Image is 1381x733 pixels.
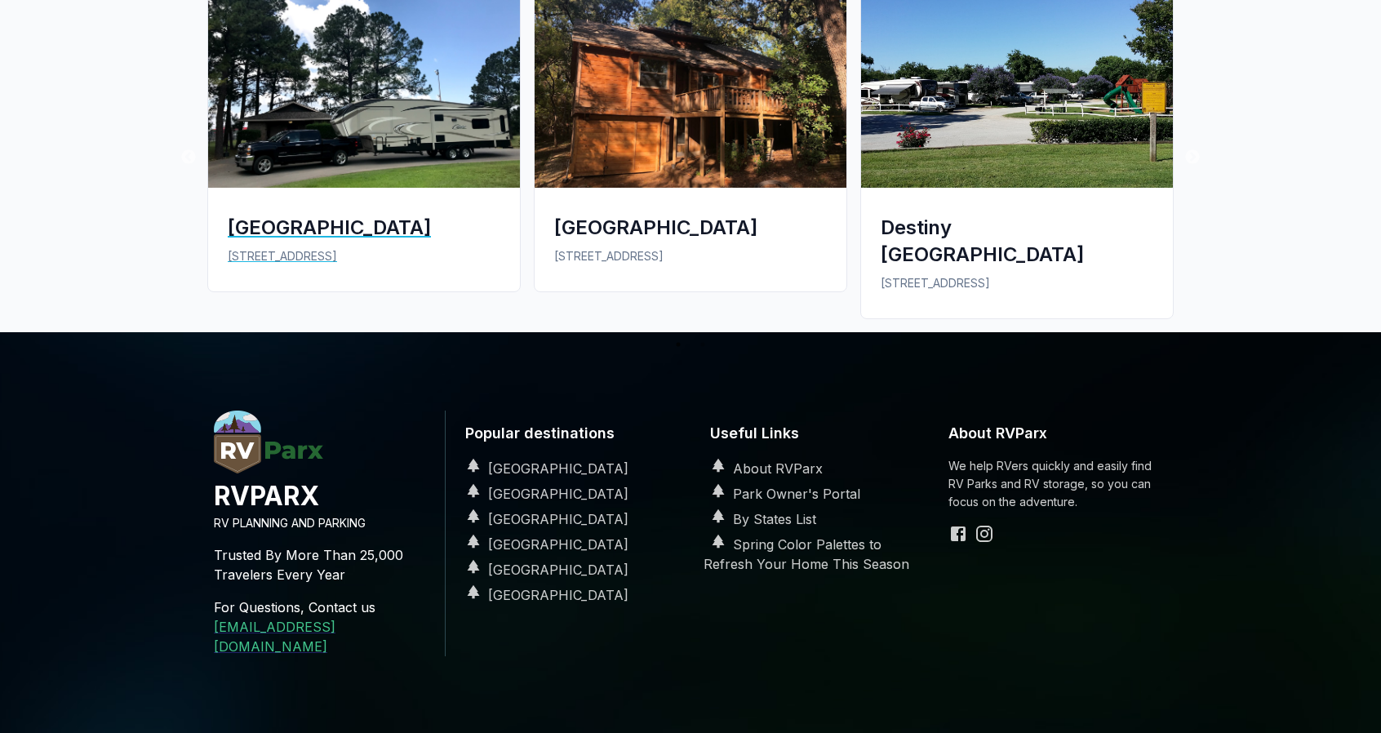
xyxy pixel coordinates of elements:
h6: Popular destinations [459,411,677,457]
h6: Useful Links [704,411,922,457]
a: About RVParx [704,460,823,477]
a: By States List [704,511,816,527]
button: 2 [695,336,711,353]
p: Trusted By More Than 25,000 Travelers Every Year [214,532,432,598]
a: [GEOGRAPHIC_DATA] [459,486,628,502]
a: [EMAIL_ADDRESS][DOMAIN_NAME] [214,619,335,655]
button: Previous [180,149,197,166]
a: [GEOGRAPHIC_DATA] [459,562,628,578]
div: Destiny [GEOGRAPHIC_DATA] [881,214,1153,268]
p: We help RVers quickly and easily find RV Parks and RV storage, so you can focus on the adventure. [948,457,1167,511]
div: [GEOGRAPHIC_DATA] [228,214,500,241]
p: For Questions, Contact us [214,598,432,617]
button: 1 [670,336,686,353]
p: [STREET_ADDRESS] [228,247,500,265]
a: [GEOGRAPHIC_DATA] [459,536,628,553]
p: RV PLANNING AND PARKING [214,514,432,532]
a: [GEOGRAPHIC_DATA] [459,511,628,527]
p: [STREET_ADDRESS] [881,274,1153,292]
img: RVParx.com [214,411,323,473]
a: Spring Color Palettes to Refresh Your Home This Season [704,536,909,572]
a: RVParx.comRVPARXRV PLANNING AND PARKING [214,460,432,532]
button: Next [1184,149,1201,166]
a: Park Owner's Portal [704,486,860,502]
div: [GEOGRAPHIC_DATA] [554,214,827,241]
a: [GEOGRAPHIC_DATA] [459,460,628,477]
p: [STREET_ADDRESS] [554,247,827,265]
h6: About RVParx [948,411,1167,457]
h4: RVPARX [214,478,432,514]
a: [GEOGRAPHIC_DATA] [459,587,628,603]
